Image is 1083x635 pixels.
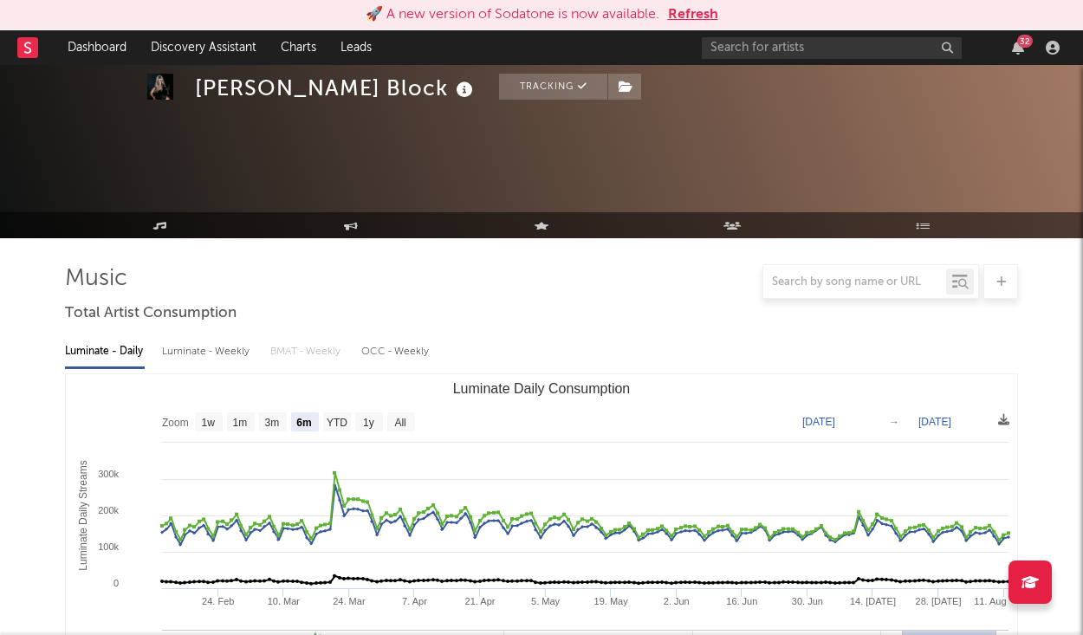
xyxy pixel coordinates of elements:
[162,417,189,429] text: Zoom
[850,596,896,606] text: 14. [DATE]
[453,381,631,396] text: Luminate Daily Consumption
[802,416,835,428] text: [DATE]
[113,578,119,588] text: 0
[202,417,216,429] text: 1w
[402,596,427,606] text: 7. Apr
[268,596,301,606] text: 10. Mar
[195,74,477,102] div: [PERSON_NAME] Block
[327,417,347,429] text: YTD
[361,337,431,366] div: OCC - Weekly
[98,541,119,552] text: 100k
[792,596,823,606] text: 30. Jun
[202,596,234,606] text: 24. Feb
[328,30,384,65] a: Leads
[594,596,629,606] text: 19. May
[363,417,374,429] text: 1y
[265,417,280,429] text: 3m
[465,596,496,606] text: 21. Apr
[916,596,962,606] text: 28. [DATE]
[366,4,659,25] div: 🚀 A new version of Sodatone is now available.
[98,469,119,479] text: 300k
[55,30,139,65] a: Dashboard
[65,303,237,324] span: Total Artist Consumption
[763,275,946,289] input: Search by song name or URL
[889,416,899,428] text: →
[65,337,145,366] div: Luminate - Daily
[1012,41,1024,55] button: 32
[296,417,311,429] text: 6m
[333,596,366,606] text: 24. Mar
[1017,35,1033,48] div: 32
[974,596,1006,606] text: 11. Aug
[394,417,405,429] text: All
[269,30,328,65] a: Charts
[139,30,269,65] a: Discovery Assistant
[77,460,89,570] text: Luminate Daily Streams
[668,4,718,25] button: Refresh
[531,596,561,606] text: 5. May
[918,416,951,428] text: [DATE]
[98,505,119,515] text: 200k
[702,37,962,59] input: Search for artists
[499,74,607,100] button: Tracking
[162,337,253,366] div: Luminate - Weekly
[726,596,757,606] text: 16. Jun
[664,596,690,606] text: 2. Jun
[233,417,248,429] text: 1m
